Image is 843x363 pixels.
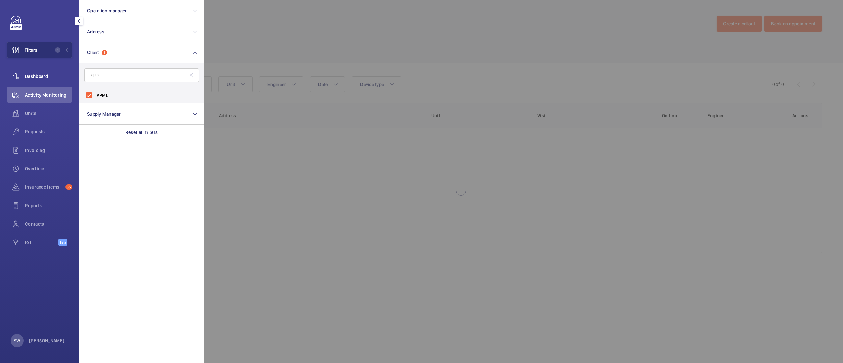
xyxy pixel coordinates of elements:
[25,184,63,190] span: Insurance items
[25,202,72,209] span: Reports
[55,47,60,53] span: 1
[25,73,72,80] span: Dashboard
[58,239,67,246] span: Beta
[25,47,37,53] span: Filters
[25,110,72,117] span: Units
[25,128,72,135] span: Requests
[14,337,20,344] p: SW
[7,42,72,58] button: Filters1
[25,92,72,98] span: Activity Monitoring
[25,165,72,172] span: Overtime
[25,147,72,154] span: Invoicing
[29,337,65,344] p: [PERSON_NAME]
[65,184,72,190] span: 35
[25,239,58,246] span: IoT
[25,221,72,227] span: Contacts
